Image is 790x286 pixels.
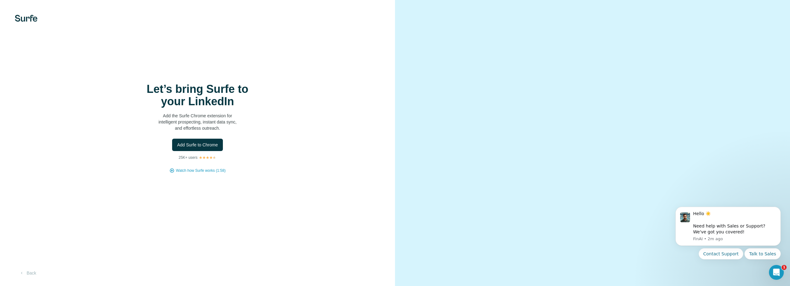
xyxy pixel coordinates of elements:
iframe: Intercom live chat [769,265,784,280]
h1: Let’s bring Surfe to your LinkedIn [136,83,259,108]
iframe: Intercom notifications message [666,199,790,283]
span: 1 [782,265,787,270]
span: Add Surfe to Chrome [177,142,218,148]
button: Add Surfe to Chrome [172,139,223,151]
p: 25K+ users [179,155,197,160]
p: Add the Surfe Chrome extension for intelligent prospecting, instant data sync, and effortless out... [136,113,259,131]
button: Back [15,267,41,279]
img: Rating Stars [199,156,216,159]
button: Watch how Surfe works (1:58) [176,168,225,173]
img: Surfe's logo [15,15,37,22]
